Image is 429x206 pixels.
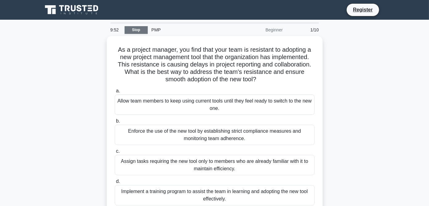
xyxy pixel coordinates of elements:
[115,95,315,115] div: Allow team members to keep using current tools until they feel ready to switch to the new one.
[115,155,315,175] div: Assign tasks requiring the new tool only to members who are already familiar with it to maintain ...
[115,125,315,145] div: Enforce the use of the new tool by establishing strict compliance measures and monitoring team ad...
[148,24,233,36] div: PMP
[116,88,120,93] span: a.
[287,24,323,36] div: 1/10
[233,24,287,36] div: Beginner
[125,26,148,34] a: Stop
[115,185,315,205] div: Implement a training program to assist the team in learning and adopting the new tool effectively.
[107,24,125,36] div: 9:52
[116,148,120,154] span: c.
[114,46,315,83] h5: As a project manager, you find that your team is resistant to adopting a new project management t...
[116,118,120,123] span: b.
[349,6,376,14] a: Register
[116,179,120,184] span: d.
